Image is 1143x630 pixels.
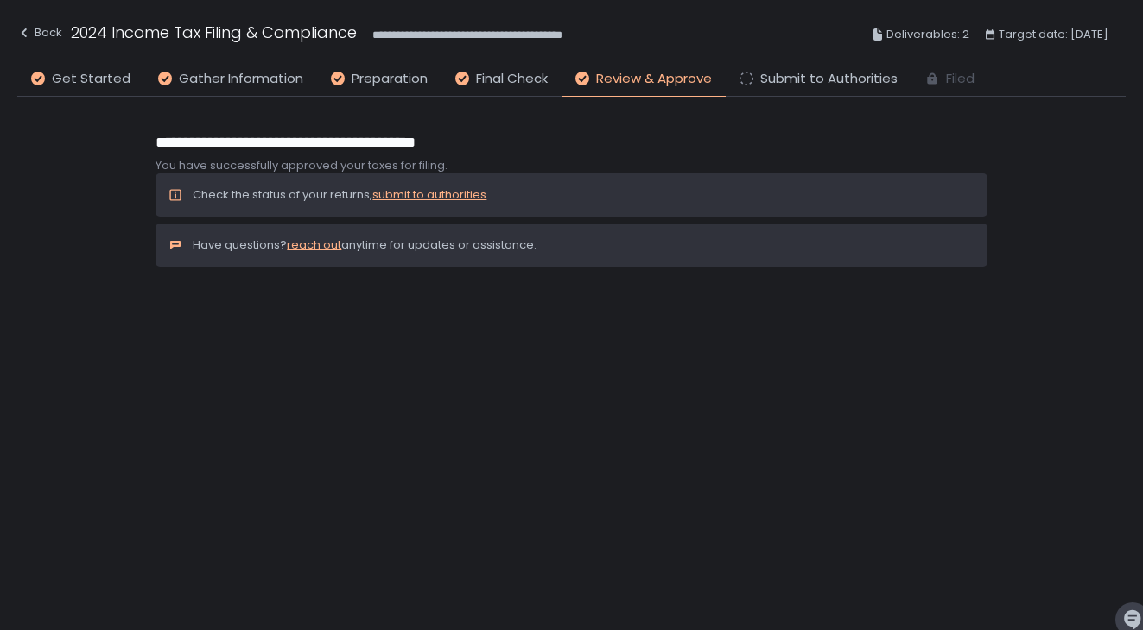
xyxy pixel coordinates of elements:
span: Target date: [DATE] [999,24,1108,45]
button: Back [17,21,62,49]
span: Final Check [476,69,548,89]
span: Submit to Authorities [760,69,898,89]
a: submit to authorities [372,186,486,203]
span: Deliverables: 2 [886,24,969,45]
span: Gather Information [179,69,303,89]
h1: 2024 Income Tax Filing & Compliance [71,21,357,44]
span: Get Started [52,69,130,89]
p: Have questions? anytime for updates or assistance. [193,237,537,253]
span: Preparation [352,69,428,89]
a: reach out [287,236,341,253]
span: Review & Approve [596,69,712,89]
span: Filed [946,69,975,89]
div: Back [17,22,62,43]
p: Check the status of your returns, . [193,187,489,203]
div: You have successfully approved your taxes for filing. [156,158,987,173]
